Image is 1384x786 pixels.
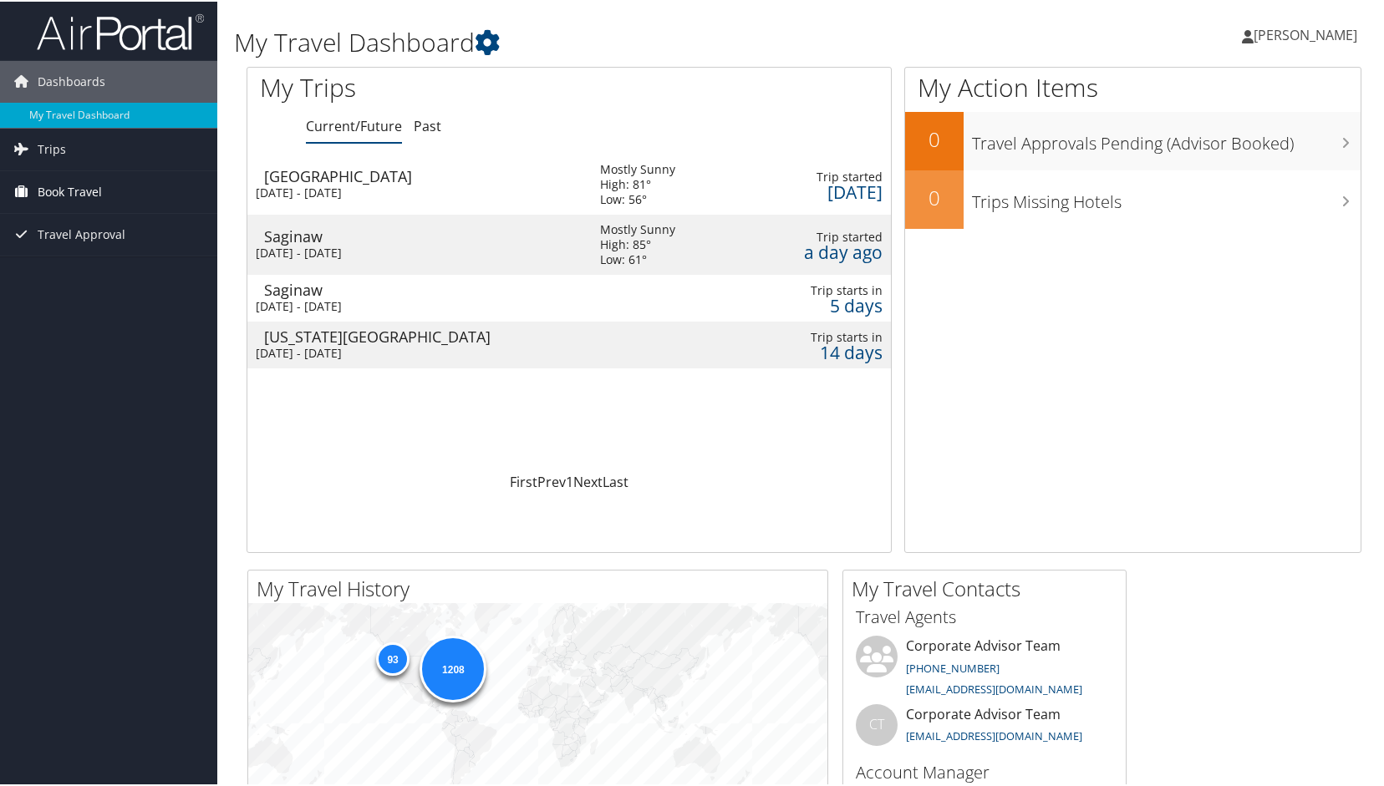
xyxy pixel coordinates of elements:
a: Past [414,115,441,134]
div: [DATE] - [DATE] [256,184,575,199]
span: Dashboards [38,59,105,101]
div: 5 days [751,297,883,312]
div: [GEOGRAPHIC_DATA] [264,167,583,182]
h1: My Trips [260,68,610,104]
div: a day ago [751,243,883,258]
a: First [510,471,537,489]
li: Corporate Advisor Team [847,702,1122,757]
div: CT [856,702,898,744]
a: [EMAIL_ADDRESS][DOMAIN_NAME] [906,727,1082,742]
h3: Travel Agents [856,604,1113,627]
a: 1 [566,471,573,489]
div: 14 days [751,343,883,358]
div: [DATE] - [DATE] [256,297,575,312]
div: Low: 61° [600,251,675,266]
a: [PERSON_NAME] [1242,8,1374,58]
div: High: 81° [600,175,675,190]
a: Current/Future [306,115,402,134]
div: [DATE] - [DATE] [256,244,575,259]
a: Next [573,471,603,489]
h3: Travel Approvals Pending (Advisor Booked) [972,122,1361,154]
span: [PERSON_NAME] [1254,24,1357,43]
div: Trip starts in [751,328,883,343]
h3: Account Manager [856,759,1113,783]
a: 0Travel Approvals Pending (Advisor Booked) [905,110,1361,169]
a: Last [603,471,628,489]
div: Saginaw [264,281,583,296]
div: Saginaw [264,227,583,242]
div: High: 85° [600,236,675,251]
div: [DATE] - [DATE] [256,344,575,359]
div: [US_STATE][GEOGRAPHIC_DATA] [264,327,583,342]
h1: My Action Items [905,68,1361,104]
a: [PHONE_NUMBER] [906,659,1000,674]
a: 0Trips Missing Hotels [905,169,1361,227]
div: Mostly Sunny [600,221,675,236]
div: Mostly Sunny [600,160,675,175]
div: 1208 [420,633,486,700]
h3: Trips Missing Hotels [972,180,1361,212]
h2: 0 [905,182,964,210]
div: Trip started [751,168,883,183]
span: Travel Approval [38,212,125,254]
img: airportal-logo.png [37,11,204,50]
div: Low: 56° [600,190,675,205]
div: 93 [376,641,410,674]
span: Book Travel [38,170,102,211]
div: Trip starts in [751,281,883,297]
h1: My Travel Dashboard [234,23,994,58]
a: Prev [537,471,566,489]
div: [DATE] [751,183,883,198]
span: Trips [38,127,66,169]
h2: My Travel History [257,573,827,601]
h2: 0 [905,124,964,152]
h2: My Travel Contacts [852,573,1126,601]
div: Trip started [751,228,883,243]
a: [EMAIL_ADDRESS][DOMAIN_NAME] [906,680,1082,695]
li: Corporate Advisor Team [847,634,1122,702]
